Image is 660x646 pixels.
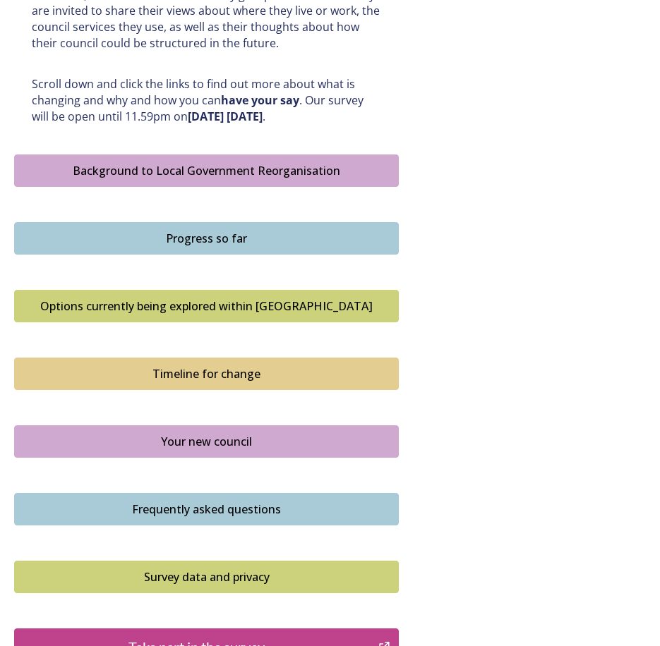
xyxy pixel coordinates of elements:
div: Survey data and privacy [22,568,391,585]
strong: [DATE] [227,109,263,124]
div: Background to Local Government Reorganisation [22,162,391,179]
div: Frequently asked questions [22,501,391,518]
div: Timeline for change [22,365,391,382]
div: Progress so far [22,230,391,247]
button: Survey data and privacy [14,561,399,593]
p: Scroll down and click the links to find out more about what is changing and why and how you can .... [32,76,381,124]
strong: [DATE] [188,109,224,124]
div: Options currently being explored within [GEOGRAPHIC_DATA] [22,298,391,315]
button: Your new council [14,425,399,458]
strong: have your say [221,92,299,108]
button: Frequently asked questions [14,493,399,525]
button: Options currently being explored within West Sussex [14,290,399,322]
button: Progress so far [14,222,399,255]
button: Timeline for change [14,358,399,390]
button: Background to Local Government Reorganisation [14,154,399,187]
div: Your new council [22,433,391,450]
